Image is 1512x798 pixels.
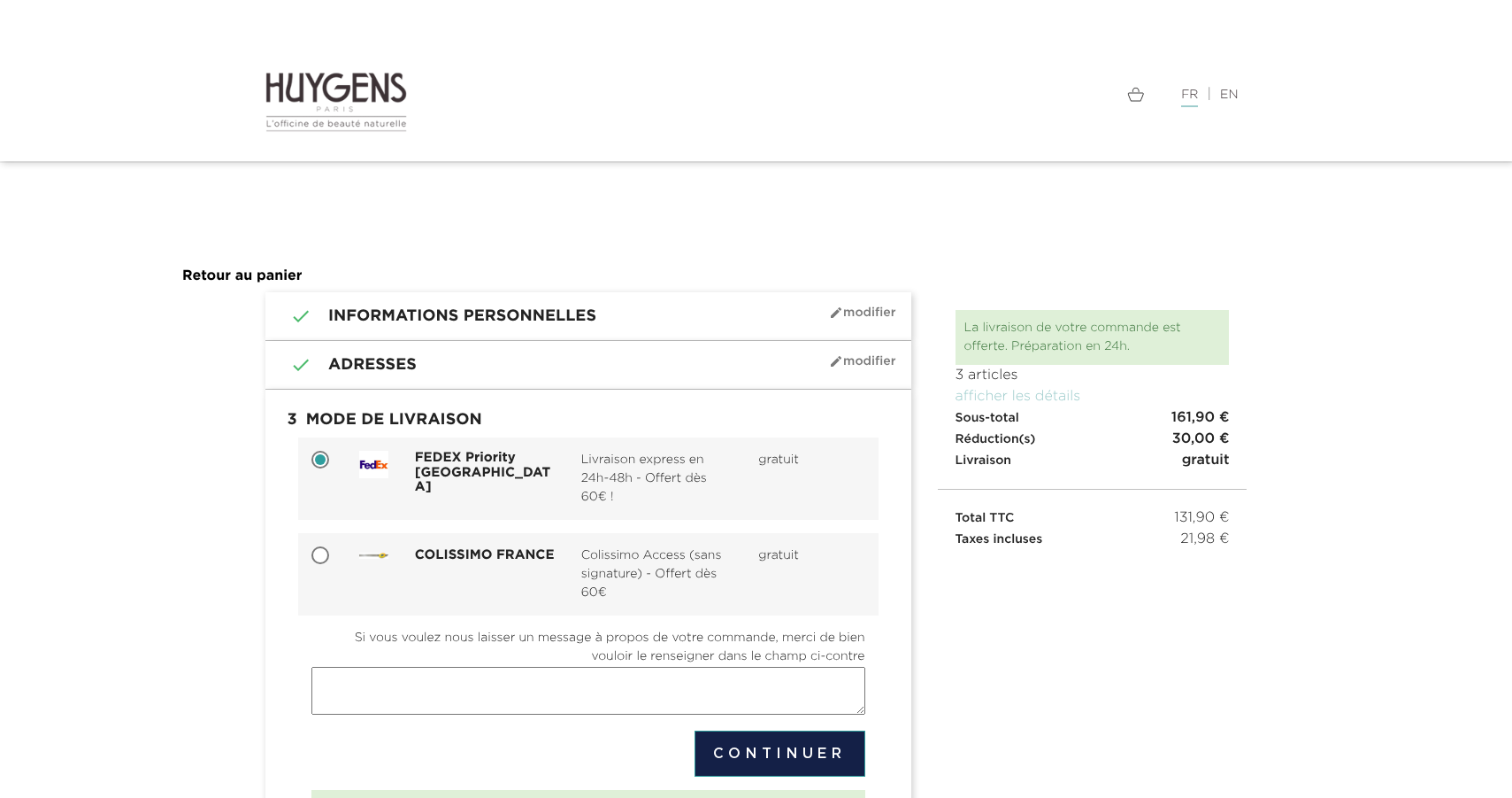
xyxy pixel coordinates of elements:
[415,548,555,563] span: COLISSIMO FRANCE
[1171,407,1230,429] span: 161,90 €
[956,365,1230,386] p: 3 articles
[581,451,732,507] span: Livraison express en 24h-48h - Offert dès 60€ !
[956,454,1012,467] span: Livraison
[1180,529,1229,550] span: 21,98 €
[279,306,302,327] i: 
[359,451,388,478] img: FEDEX Priority France
[770,84,1247,105] div: |
[1182,450,1230,471] span: gratuit
[956,433,1036,445] span: Réduction(s)
[311,629,865,666] label: Si vous voulez nous laisser un message à propos de votre commande, merci de bien vouloir le rense...
[956,412,1019,424] span: Sous-total
[829,306,843,320] i: mode_edit
[964,322,1181,353] span: La livraison de votre commande est offerte. Préparation en 24h.
[279,306,898,327] h1: Informations personnelles
[829,306,895,320] span: Modifier
[265,170,1247,220] iframe: PayPal Message 2
[695,731,865,777] button: Continuer
[415,451,555,495] span: FEDEX Priority [GEOGRAPHIC_DATA]
[758,549,799,562] span: gratuit
[829,354,895,368] span: Modifier
[279,403,306,438] span: 3
[956,512,1015,524] span: Total TTC
[758,453,799,466] span: gratuit
[956,390,1081,404] a: afficher les détails
[581,546,732,602] span: Colissimo Access (sans signature) - Offert dès 60€
[829,354,843,368] i: mode_edit
[279,403,898,438] h1: Mode de livraison
[182,269,303,283] a: Retour au panier
[1172,429,1230,450] span: 30,00 €
[956,533,1043,546] span: Taxes incluses
[956,550,1230,578] iframe: PayPal Message 1
[1174,507,1229,529] span: 131,90 €
[359,553,388,559] img: COLISSIMO FRANCE
[279,354,302,376] i: 
[279,354,898,376] h1: Adresses
[265,71,408,133] img: Huygens logo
